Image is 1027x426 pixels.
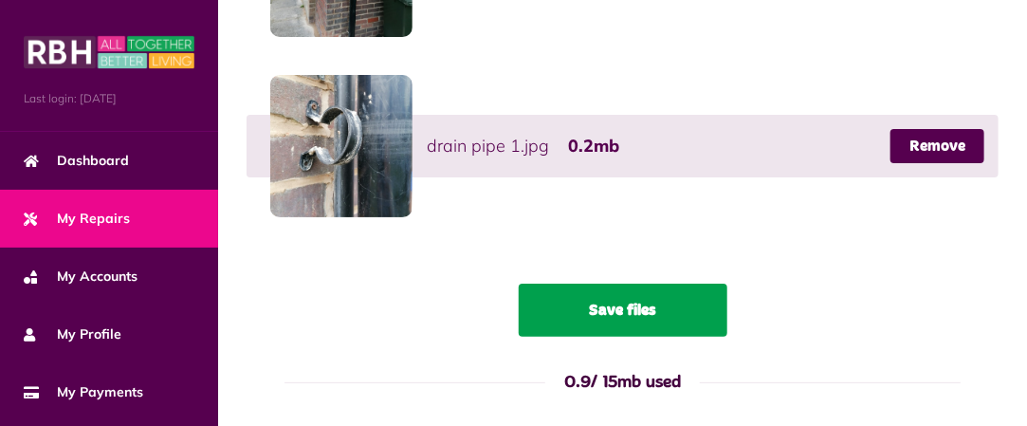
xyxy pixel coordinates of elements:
span: My Repairs [24,209,130,229]
div: / 15mb used [545,370,700,396]
span: Last login: [DATE] [24,90,194,107]
span: My Accounts [24,267,138,287]
button: Save files [519,284,727,337]
img: MyRBH [24,33,194,71]
span: My Payments [24,382,143,402]
a: Remove [890,129,984,163]
span: 0.2mb [568,138,619,155]
span: 0.9 [564,374,591,391]
span: Dashboard [24,151,129,171]
span: drain pipe 1.jpg [427,138,549,155]
span: My Profile [24,324,121,344]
